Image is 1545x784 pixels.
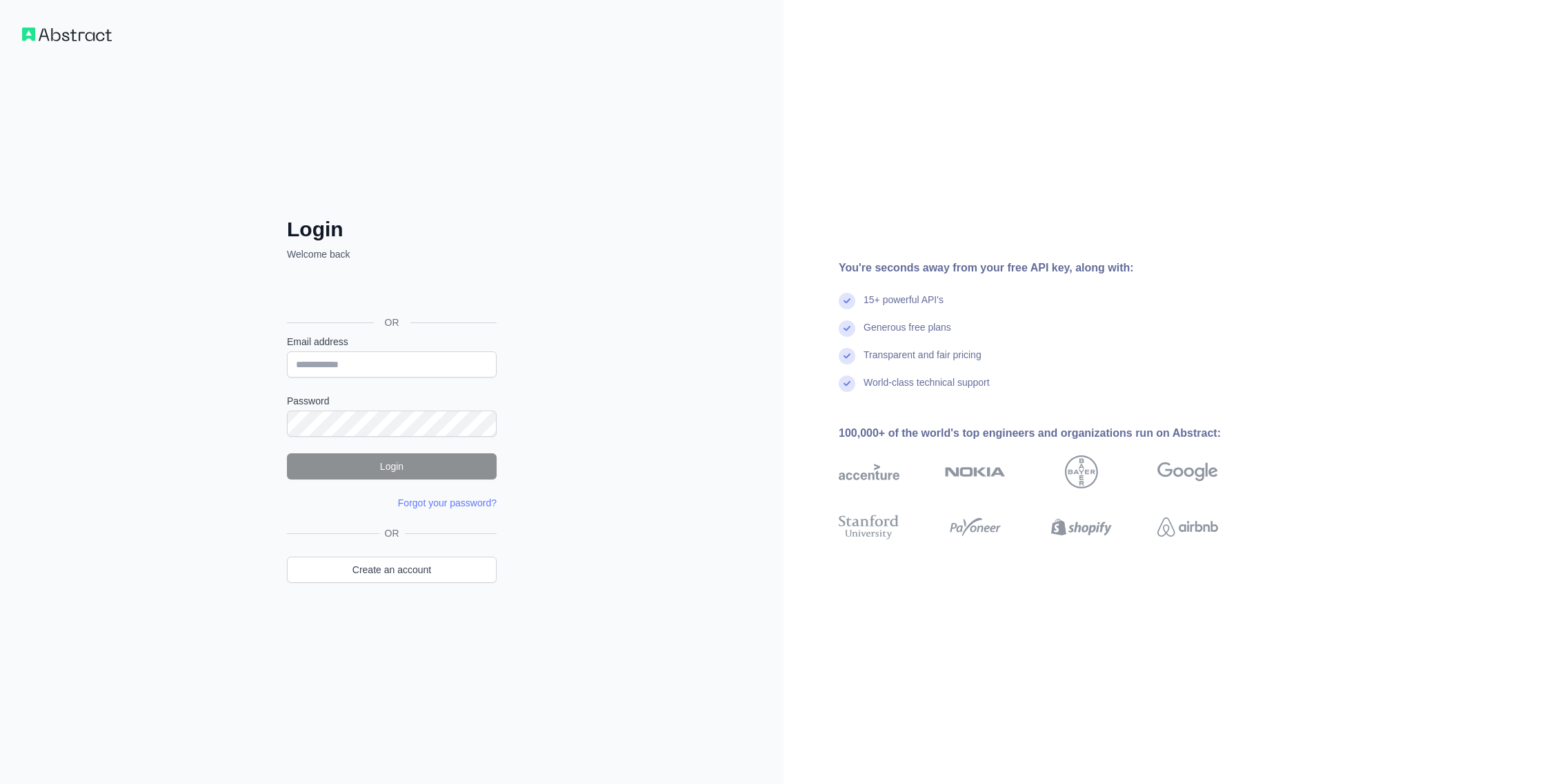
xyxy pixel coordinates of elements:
[379,526,405,540] span: OR
[287,394,497,408] label: Password
[864,293,944,320] div: 15+ powerful API's
[864,375,990,403] div: World-class technical support
[839,260,1262,276] div: You're seconds away from your free API key, along with:
[839,512,899,542] img: stanford university
[287,335,497,349] label: Email address
[287,247,497,261] p: Welcome back
[22,28,112,41] img: Workflow
[839,425,1262,442] div: 100,000+ of the world's top engineers and organizations run on Abstract:
[945,455,1006,488] img: nokia
[374,316,410,329] span: OR
[839,455,899,488] img: accenture
[945,512,1006,542] img: payoneer
[839,375,855,392] img: check mark
[280,276,501,307] iframe: Sign in with Google Button
[398,497,497,508] a: Forgot your password?
[287,557,497,583] a: Create an account
[1065,455,1098,488] img: bayer
[839,348,855,364] img: check mark
[1157,455,1218,488] img: google
[1051,512,1112,542] img: shopify
[287,453,497,479] button: Login
[287,217,497,242] h2: Login
[864,348,981,375] div: Transparent and fair pricing
[1157,512,1218,542] img: airbnb
[839,320,855,337] img: check mark
[839,293,855,309] img: check mark
[864,320,951,348] div: Generous free plans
